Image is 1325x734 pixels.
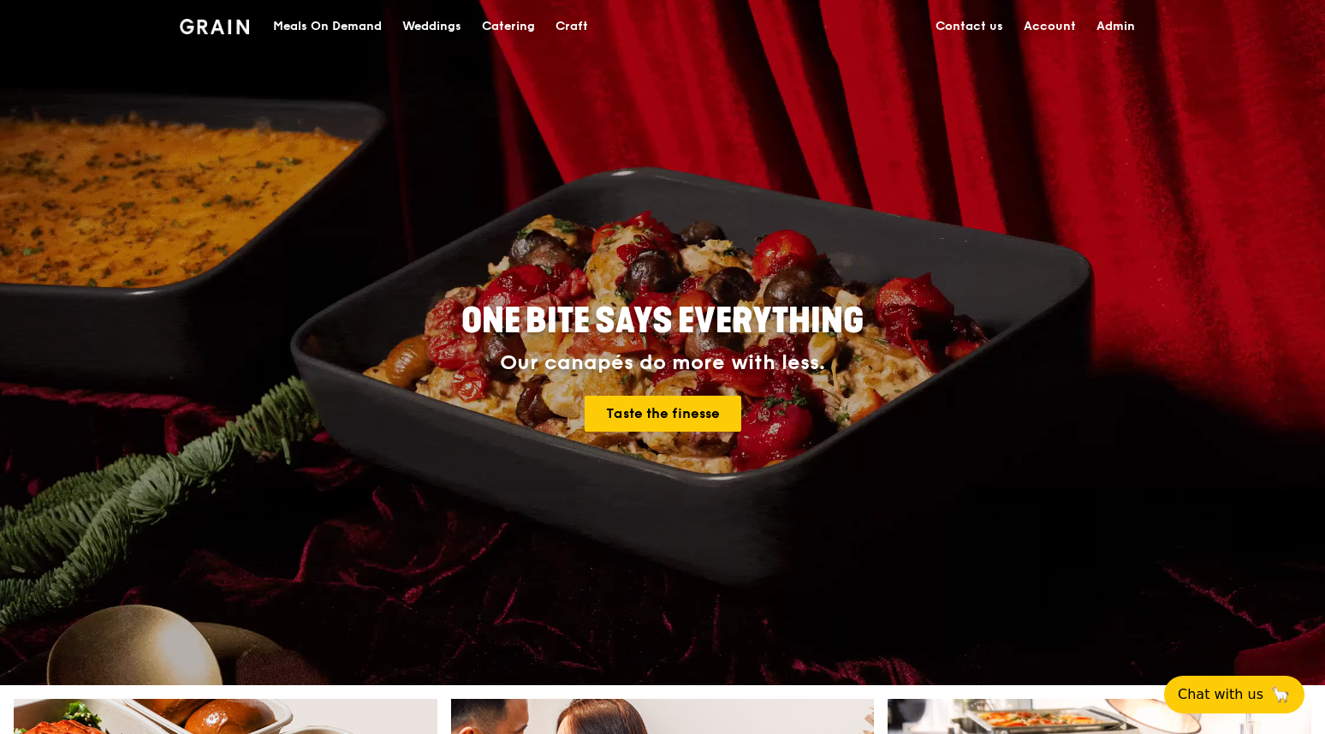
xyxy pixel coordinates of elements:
[472,1,545,52] a: Catering
[556,1,588,52] div: Craft
[1178,684,1263,705] span: Chat with us
[1164,676,1304,713] button: Chat with us🦙
[461,301,864,342] span: ONE BITE SAYS EVERYTHING
[1013,1,1086,52] a: Account
[1270,684,1291,705] span: 🦙
[545,1,598,52] a: Craft
[482,1,535,52] div: Catering
[585,396,741,432] a: Taste the finesse
[402,1,461,52] div: Weddings
[180,19,249,34] img: Grain
[392,1,472,52] a: Weddings
[273,1,382,52] div: Meals On Demand
[925,1,1013,52] a: Contact us
[354,351,971,375] div: Our canapés do more with less.
[1086,1,1145,52] a: Admin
